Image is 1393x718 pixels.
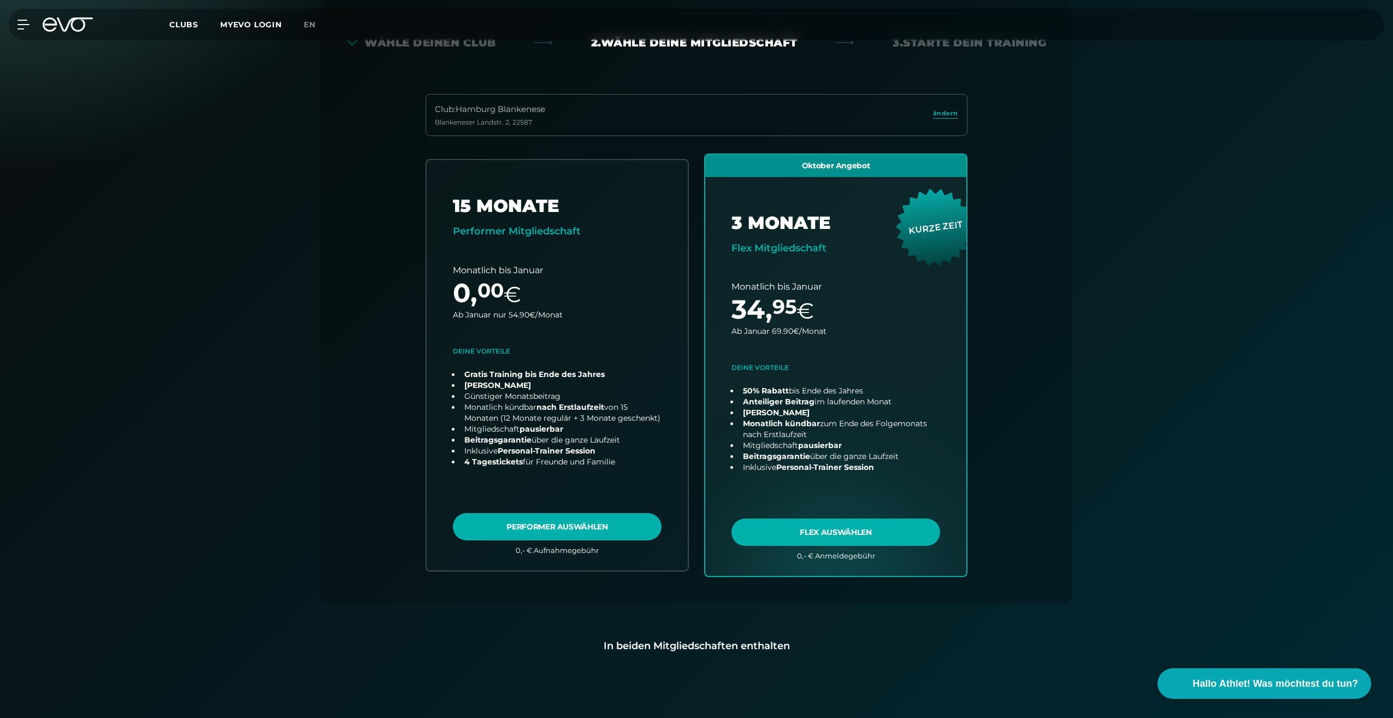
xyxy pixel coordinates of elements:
[1193,676,1358,691] span: Hallo Athlet! Was möchtest du tun?
[435,103,545,116] div: Club : Hamburg Blankenese
[304,20,316,30] span: en
[435,118,545,127] div: Blankeneser Landstr. 2 , 22587
[169,19,220,30] a: Clubs
[933,109,958,121] a: ändern
[304,19,329,31] a: en
[427,160,688,570] a: choose plan
[169,20,198,30] span: Clubs
[1158,668,1371,699] button: Hallo Athlet! Was möchtest du tun?
[933,109,958,118] span: ändern
[220,20,282,30] a: MYEVO LOGIN
[705,155,966,576] a: choose plan
[338,638,1055,654] div: In beiden Mitgliedschaften enthalten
